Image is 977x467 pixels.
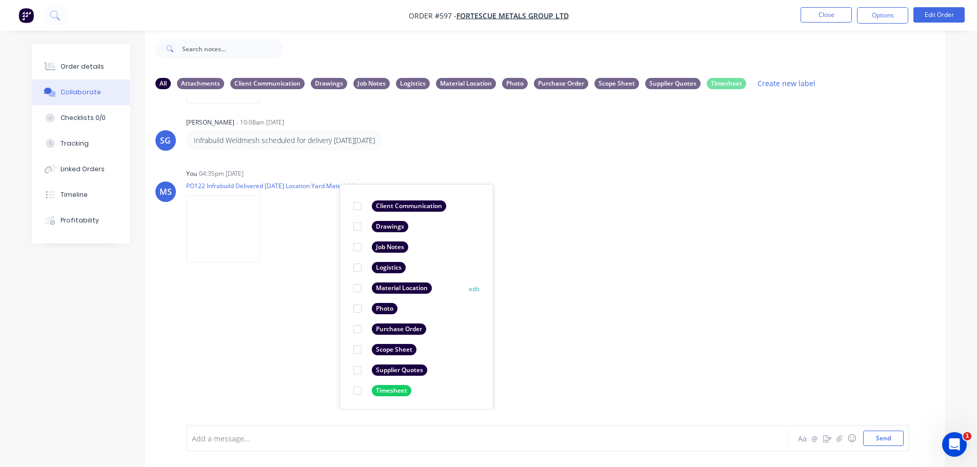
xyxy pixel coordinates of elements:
[230,78,305,89] div: Client Communication
[155,78,171,89] div: All
[199,169,244,178] div: 04:35pm [DATE]
[160,134,171,147] div: SG
[372,282,432,294] div: Material Location
[32,131,130,156] button: Tracking
[61,216,99,225] div: Profitability
[61,139,89,148] div: Tracking
[913,7,965,23] button: Edit Order
[372,241,408,253] div: Job Notes
[372,364,427,376] div: Supplier Quotes
[194,135,375,146] p: Infrabuild Weldmesh scheduled for delivery [DATE][DATE]
[32,208,130,233] button: Profitability
[752,76,821,90] button: Create new label
[372,221,408,232] div: Drawings
[32,105,130,131] button: Checklists 0/0
[236,118,284,127] div: - 10:08am [DATE]
[32,54,130,79] button: Order details
[311,78,347,89] div: Drawings
[186,169,197,178] div: You
[18,8,34,23] img: Factory
[863,431,904,446] button: Send
[372,385,411,396] div: Timesheet
[372,303,397,314] div: Photo
[456,11,569,21] a: FORTESCUE METALS GROUP LTD
[32,156,130,182] button: Linked Orders
[186,118,234,127] div: [PERSON_NAME]
[372,262,406,273] div: Logistics
[32,182,130,208] button: Timeline
[32,79,130,105] button: Collaborate
[182,38,284,59] input: Search notes...
[186,181,380,190] p: PO122 Infrabuild Delivered [DATE] Location Yard Material Area.jpeg
[353,78,390,89] div: Job Notes
[159,186,172,198] div: MS
[436,78,496,89] div: Material Location
[963,432,971,440] span: 1
[594,78,639,89] div: Scope Sheet
[372,200,446,212] div: Client Communication
[809,432,821,444] button: @
[942,432,967,457] iframe: Intercom live chat
[177,78,224,89] div: Attachments
[61,165,105,174] div: Linked Orders
[372,323,426,335] div: Purchase Order
[372,344,416,355] div: Scope Sheet
[846,432,858,444] button: ☺
[801,7,852,23] button: Close
[534,78,588,89] div: Purchase Order
[409,11,456,21] span: Order #597 -
[61,190,88,199] div: Timeline
[61,88,101,97] div: Collaborate
[61,113,106,123] div: Checklists 0/0
[645,78,701,89] div: Supplier Quotes
[796,432,809,444] button: Aa
[857,7,908,24] button: Options
[61,62,104,71] div: Order details
[707,78,746,89] div: Timesheet
[502,78,528,89] div: Photo
[396,78,430,89] div: Logistics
